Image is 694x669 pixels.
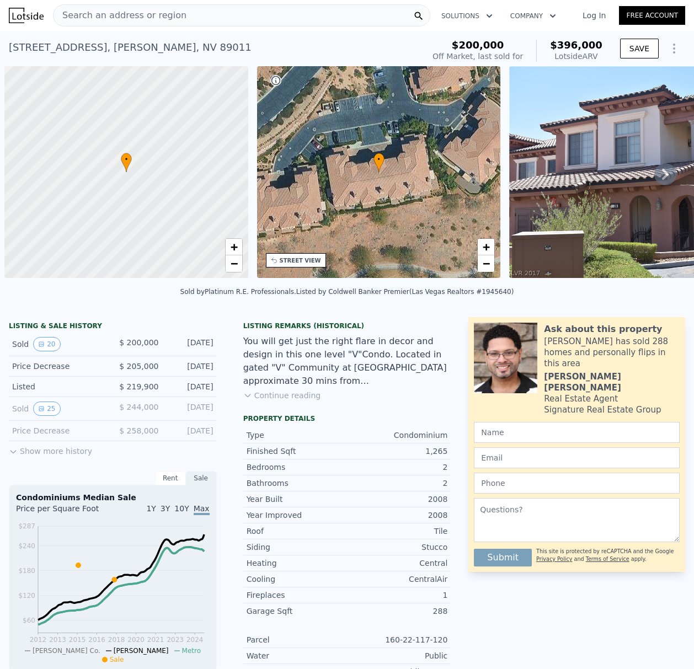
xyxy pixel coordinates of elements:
[167,381,213,392] div: [DATE]
[119,362,158,371] span: $ 205,000
[18,592,35,600] tspan: $120
[569,10,619,21] a: Log In
[161,504,170,513] span: 3Y
[247,462,347,473] div: Bedrooms
[433,51,523,62] div: Off Market, last sold for
[247,478,347,489] div: Bathrooms
[452,39,504,51] span: $200,000
[230,240,237,254] span: +
[88,636,105,644] tspan: 2016
[347,558,447,569] div: Central
[23,617,35,624] tspan: $60
[119,426,158,435] span: $ 258,000
[121,154,132,164] span: •
[247,606,347,617] div: Garage Sqft
[12,402,104,416] div: Sold
[16,503,113,521] div: Price per Square Foot
[49,636,66,644] tspan: 2013
[119,382,158,391] span: $ 219,900
[544,323,662,336] div: Ask about this property
[347,542,447,553] div: Stucco
[373,154,385,164] span: •
[108,636,125,644] tspan: 2018
[9,8,44,23] img: Lotside
[9,441,92,457] button: Show more history
[247,558,347,569] div: Heating
[174,504,189,513] span: 10Y
[12,337,104,351] div: Sold
[167,636,184,644] tspan: 2023
[247,574,347,585] div: Cooling
[110,656,124,663] span: Sale
[18,522,35,530] tspan: $287
[247,494,347,505] div: Year Built
[243,335,451,388] div: You will get just the right flare in decor and design in this one level "V"Condo. Located in gate...
[33,402,60,416] button: View historical data
[474,473,680,494] input: Phone
[586,556,629,562] a: Terms of Service
[247,634,347,645] div: Parcel
[186,471,217,485] div: Sale
[544,371,680,393] div: [PERSON_NAME] [PERSON_NAME]
[501,6,565,26] button: Company
[69,636,86,644] tspan: 2015
[347,462,447,473] div: 2
[9,40,252,55] div: [STREET_ADDRESS] , [PERSON_NAME] , NV 89011
[182,647,201,655] span: Metro
[243,322,451,330] div: Listing Remarks (Historical)
[247,526,347,537] div: Roof
[474,447,680,468] input: Email
[186,636,204,644] tspan: 2024
[347,634,447,645] div: 160-22-117-120
[347,574,447,585] div: CentralAir
[347,590,447,601] div: 1
[247,446,347,457] div: Finished Sqft
[474,549,532,566] button: Submit
[9,322,217,333] div: LISTING & SALE HISTORY
[433,6,501,26] button: Solutions
[247,510,347,521] div: Year Improved
[373,153,385,172] div: •
[474,422,680,443] input: Name
[146,504,156,513] span: 1Y
[30,636,47,644] tspan: 2012
[347,526,447,537] div: Tile
[226,255,242,272] a: Zoom out
[478,255,494,272] a: Zoom out
[127,636,145,644] tspan: 2020
[12,361,104,372] div: Price Decrease
[230,256,237,270] span: −
[155,471,186,485] div: Rent
[347,650,447,661] div: Public
[247,430,347,441] div: Type
[478,239,494,255] a: Zoom in
[247,590,347,601] div: Fireplaces
[483,240,490,254] span: +
[544,393,618,404] div: Real Estate Agent
[544,404,661,415] div: Signature Real Estate Group
[536,544,680,566] div: This site is protected by reCAPTCHA and the Google and apply.
[54,9,186,22] span: Search an address or region
[296,288,514,296] div: Listed by Coldwell Banker Premier (Las Vegas Realtors #1945640)
[247,650,347,661] div: Water
[33,647,100,655] span: [PERSON_NAME] Co.
[119,403,158,411] span: $ 244,000
[167,425,213,436] div: [DATE]
[243,390,321,401] button: Continue reading
[12,425,104,436] div: Price Decrease
[119,338,158,347] span: $ 200,000
[12,381,104,392] div: Listed
[33,337,60,351] button: View historical data
[147,636,164,644] tspan: 2021
[347,430,447,441] div: Condominium
[194,504,210,515] span: Max
[619,6,685,25] a: Free Account
[243,414,451,423] div: Property details
[544,336,680,369] div: [PERSON_NAME] has sold 288 homes and personally flips in this area
[347,478,447,489] div: 2
[167,361,213,372] div: [DATE]
[114,647,169,655] span: [PERSON_NAME]
[347,494,447,505] div: 2008
[180,288,296,296] div: Sold by Platinum R.E. Professionals .
[347,510,447,521] div: 2008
